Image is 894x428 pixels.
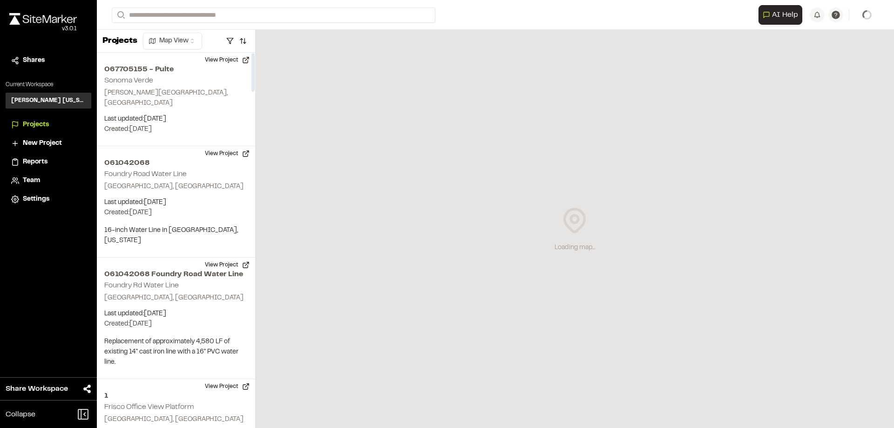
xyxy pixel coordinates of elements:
[759,5,806,25] div: Open AI Assistant
[104,208,248,218] p: Created: [DATE]
[104,319,248,329] p: Created: [DATE]
[6,409,35,420] span: Collapse
[199,146,255,161] button: View Project
[23,120,49,130] span: Projects
[104,182,248,192] p: [GEOGRAPHIC_DATA], [GEOGRAPHIC_DATA]
[104,197,248,208] p: Last updated: [DATE]
[11,138,86,149] a: New Project
[104,77,153,84] h2: Sonoma Verde
[102,35,137,48] p: Projects
[104,414,248,425] p: [GEOGRAPHIC_DATA], [GEOGRAPHIC_DATA]
[104,171,187,177] h2: Foundry Road Water Line
[112,7,129,23] button: Search
[104,404,194,410] h2: Frisco Office View Platform
[23,194,49,204] span: Settings
[11,120,86,130] a: Projects
[104,157,248,169] h2: 061042068
[199,379,255,394] button: View Project
[772,9,798,20] span: AI Help
[104,269,248,280] h2: 061042068 Foundry Road Water Line
[199,53,255,68] button: View Project
[23,138,62,149] span: New Project
[11,55,86,66] a: Shares
[104,337,248,367] p: Replacement of approximately 4,580 LF of existing 14" cast iron line with a 16" PVC water line.
[11,194,86,204] a: Settings
[104,64,248,75] h2: 067705155 - Pulte
[11,96,86,105] h3: [PERSON_NAME] [US_STATE]
[6,81,91,89] p: Current Workspace
[6,383,68,394] span: Share Workspace
[23,55,45,66] span: Shares
[104,309,248,319] p: Last updated: [DATE]
[11,176,86,186] a: Team
[199,258,255,272] button: View Project
[104,225,248,246] p: 16-inch Water Line in [GEOGRAPHIC_DATA], [US_STATE]
[11,157,86,167] a: Reports
[23,176,40,186] span: Team
[9,25,77,33] div: Oh geez...please don't...
[104,124,248,135] p: Created: [DATE]
[759,5,802,25] button: Open AI Assistant
[555,243,595,253] div: Loading map...
[104,114,248,124] p: Last updated: [DATE]
[23,157,47,167] span: Reports
[104,88,248,109] p: [PERSON_NAME][GEOGRAPHIC_DATA], [GEOGRAPHIC_DATA]
[9,13,77,25] img: rebrand.png
[104,282,179,289] h2: Foundry Rd Water Line
[104,390,248,401] h2: 1
[104,293,248,303] p: [GEOGRAPHIC_DATA], [GEOGRAPHIC_DATA]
